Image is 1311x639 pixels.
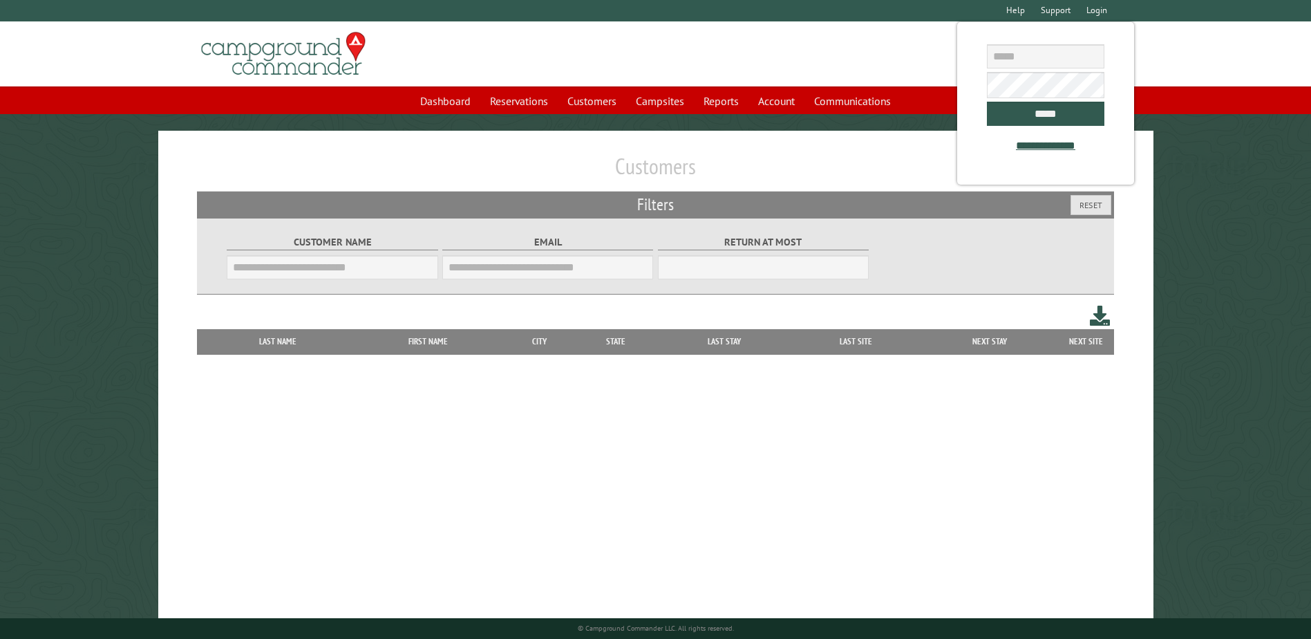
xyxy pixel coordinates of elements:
[482,88,556,114] a: Reservations
[351,329,505,354] th: First Name
[658,234,869,250] label: Return at most
[659,329,791,354] th: Last Stay
[197,153,1113,191] h1: Customers
[412,88,479,114] a: Dashboard
[578,624,734,633] small: © Campground Commander LLC. All rights reserved.
[204,329,351,354] th: Last Name
[921,329,1059,354] th: Next Stay
[791,329,921,354] th: Last Site
[197,192,1113,218] h2: Filters
[574,329,659,354] th: State
[442,234,653,250] label: Email
[695,88,747,114] a: Reports
[505,329,574,354] th: City
[197,27,370,81] img: Campground Commander
[559,88,625,114] a: Customers
[1071,195,1111,215] button: Reset
[227,234,437,250] label: Customer Name
[806,88,899,114] a: Communications
[1059,329,1114,354] th: Next Site
[1090,303,1110,328] a: Download this customer list (.csv)
[750,88,803,114] a: Account
[628,88,692,114] a: Campsites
